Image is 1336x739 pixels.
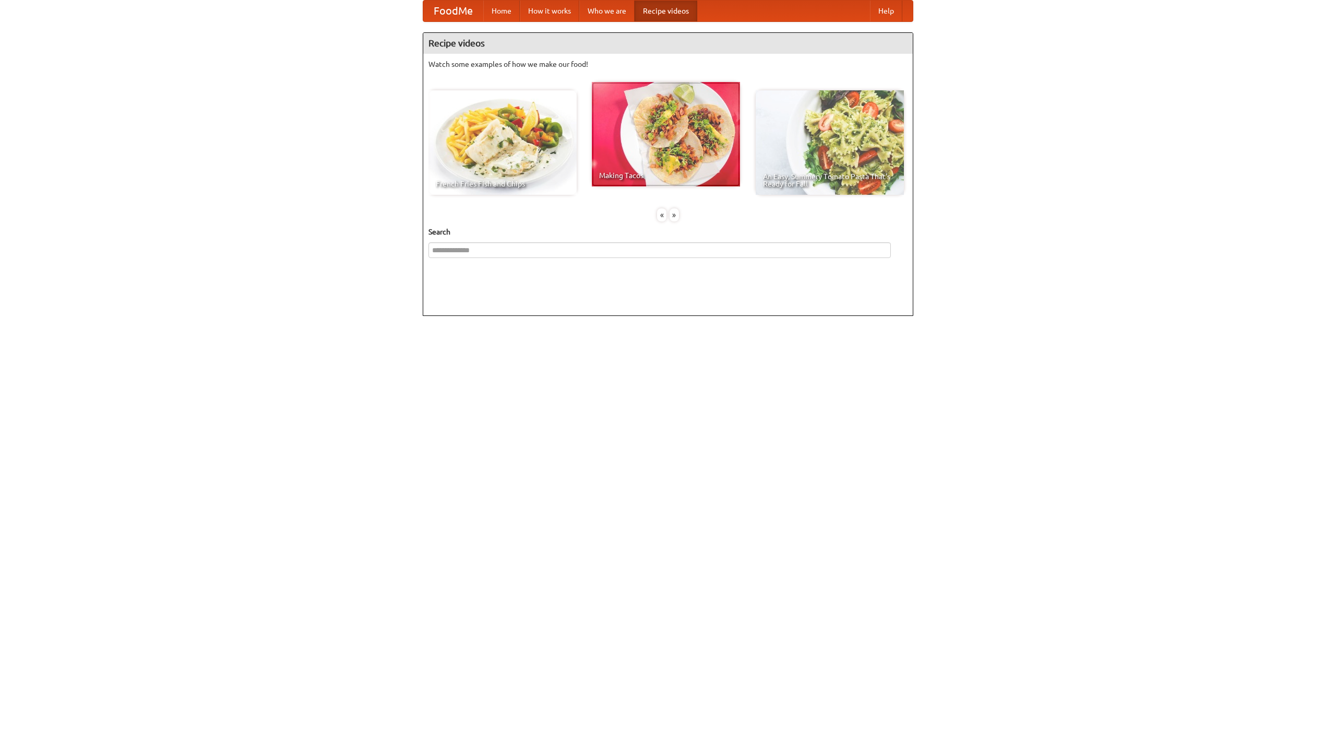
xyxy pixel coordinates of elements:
[592,82,740,186] a: Making Tacos
[599,172,733,179] span: Making Tacos
[870,1,902,21] a: Help
[670,208,679,221] div: »
[483,1,520,21] a: Home
[635,1,697,21] a: Recipe videos
[436,180,569,187] span: French Fries Fish and Chips
[423,33,913,54] h4: Recipe videos
[579,1,635,21] a: Who we are
[763,173,897,187] span: An Easy, Summery Tomato Pasta That's Ready for Fall
[756,90,904,195] a: An Easy, Summery Tomato Pasta That's Ready for Fall
[428,59,908,69] p: Watch some examples of how we make our food!
[520,1,579,21] a: How it works
[423,1,483,21] a: FoodMe
[428,227,908,237] h5: Search
[428,90,577,195] a: French Fries Fish and Chips
[657,208,666,221] div: «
